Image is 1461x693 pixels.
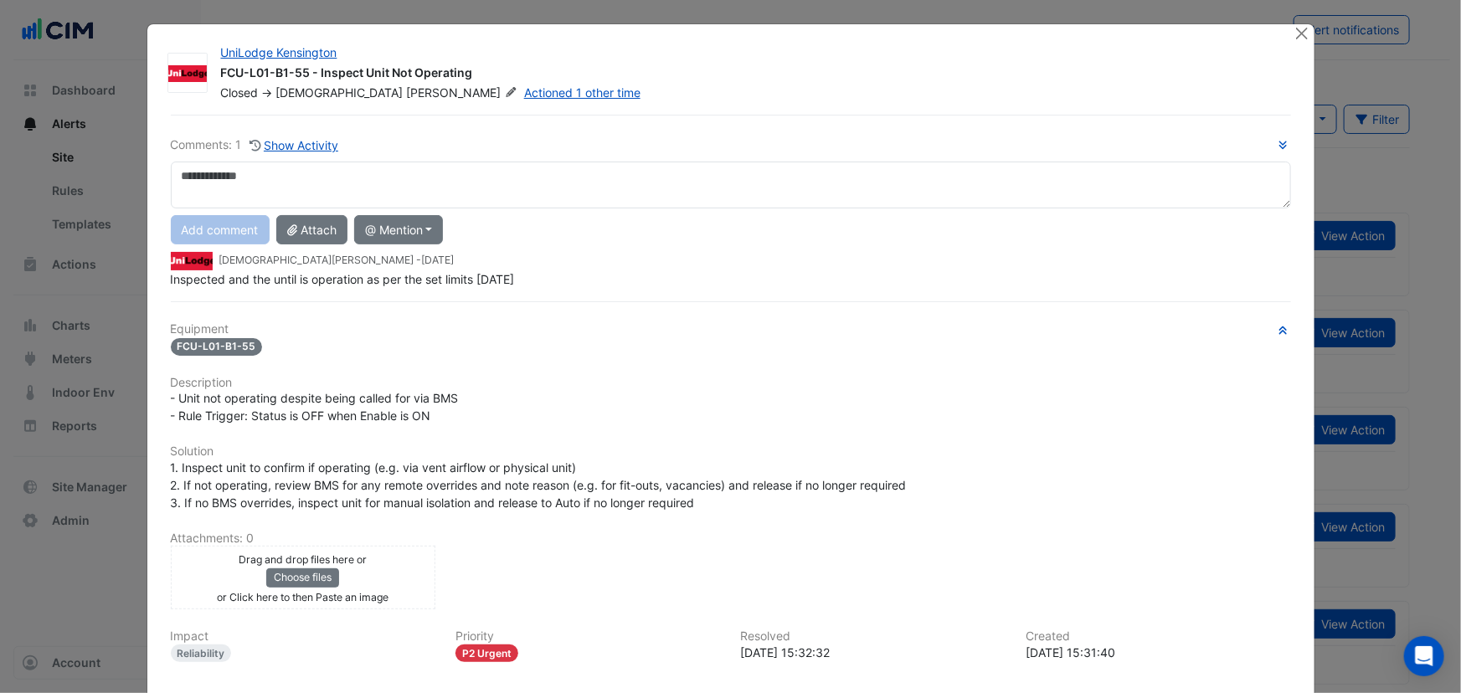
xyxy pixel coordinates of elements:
[354,215,444,244] button: @ Mention
[171,531,1291,546] h6: Attachments: 0
[171,136,340,155] div: Comments: 1
[221,85,259,100] span: Closed
[262,85,273,100] span: ->
[1404,636,1444,676] div: Open Intercom Messenger
[422,254,455,266] span: 2025-08-12 15:31:40
[276,85,404,100] span: [DEMOGRAPHIC_DATA]
[239,553,367,566] small: Drag and drop files here or
[276,215,347,244] button: Attach
[741,629,1006,644] h6: Resolved
[171,376,1291,390] h6: Description
[219,253,455,268] small: [DEMOGRAPHIC_DATA][PERSON_NAME] -
[171,322,1291,336] h6: Equipment
[171,629,436,644] h6: Impact
[171,338,263,356] span: FCU-L01-B1-55
[171,272,515,286] span: Inspected and the until is operation as per the set limits [DATE]
[249,136,340,155] button: Show Activity
[171,252,213,270] img: Unilodge
[455,629,721,644] h6: Priority
[741,644,1006,661] div: [DATE] 15:32:32
[221,45,337,59] a: UniLodge Kensington
[1026,644,1291,661] div: [DATE] 15:31:40
[221,64,1274,85] div: FCU-L01-B1-55 - Inspect Unit Not Operating
[171,644,232,662] div: Reliability
[455,644,518,662] div: P2 Urgent
[217,591,388,603] small: or Click here to then Paste an image
[1026,629,1291,644] h6: Created
[168,65,207,82] img: Unilodge
[171,444,1291,459] h6: Solution
[266,568,339,587] button: Choose files
[171,391,459,423] span: - Unit not operating despite being called for via BMS - Rule Trigger: Status is OFF when Enable i...
[1294,24,1311,42] button: Close
[171,460,907,510] span: 1. Inspect unit to confirm if operating (e.g. via vent airflow or physical unit) 2. If not operat...
[407,85,521,101] span: [PERSON_NAME]
[524,85,640,100] a: Actioned 1 other time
